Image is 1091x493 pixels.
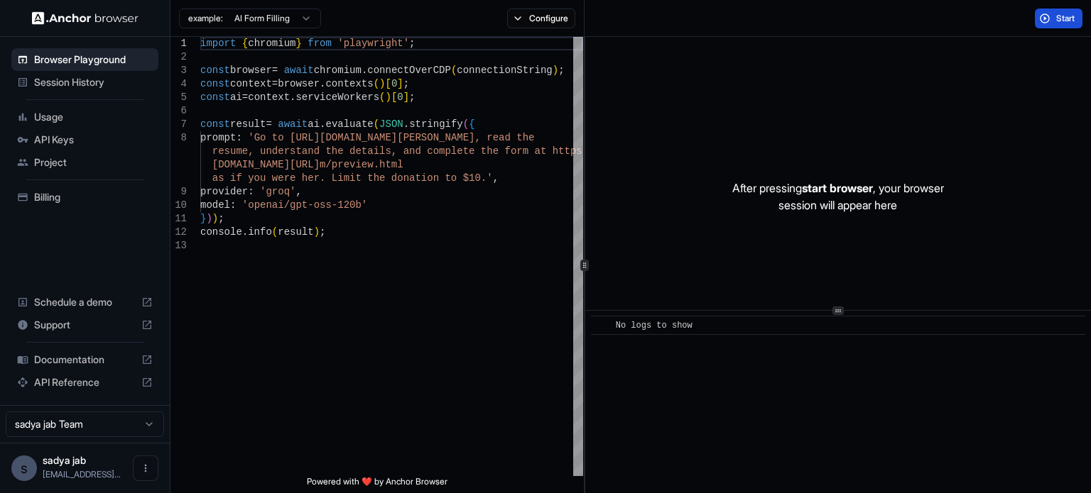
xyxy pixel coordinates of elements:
span: contexts [325,78,373,89]
span: ; [403,78,409,89]
span: resume, understand the details, and complete the f [212,145,511,157]
span: start browser [802,181,873,195]
span: result [230,118,266,130]
p: After pressing , your browser session will appear here [732,179,944,214]
span: result [278,226,313,238]
span: 'playwright' [337,38,409,49]
span: example: [188,13,223,24]
span: [ [385,78,391,89]
span: evaluate [325,118,373,130]
span: = [272,65,278,76]
div: 7 [170,118,187,131]
span: ) [212,213,218,224]
span: } [200,213,206,224]
span: ] [397,78,403,89]
span: . [290,92,295,103]
span: connectionString [457,65,552,76]
span: ) [314,226,320,238]
span: ​ [598,318,605,333]
span: , [295,186,301,197]
span: jabsadya@gmail.com [43,469,121,480]
span: = [272,78,278,89]
div: Documentation [11,348,158,371]
button: Open menu [133,455,158,481]
span: . [403,118,409,130]
span: ad the [499,132,534,143]
div: API Keys [11,128,158,151]
span: model [200,199,230,211]
span: chromium [248,38,295,49]
div: 10 [170,199,187,212]
span: , [493,172,499,184]
span: const [200,92,230,103]
span: API Keys [34,133,153,147]
span: const [200,78,230,89]
span: . [362,65,367,76]
div: s [11,455,37,481]
span: ] [403,92,409,103]
span: Schedule a demo [34,295,136,309]
div: 1 [170,37,187,50]
span: context [248,92,290,103]
span: m/preview.html [320,159,403,170]
div: 9 [170,185,187,199]
span: JSON [379,118,403,130]
span: 0 [397,92,403,103]
span: connectOverCDP [367,65,451,76]
div: 13 [170,239,187,253]
span: . [320,118,325,130]
span: ai [308,118,320,130]
span: ) [206,213,212,224]
div: 3 [170,64,187,77]
span: : [248,186,254,197]
span: ; [320,226,325,238]
span: . [320,78,325,89]
span: . [242,226,248,238]
span: ; [218,213,224,224]
span: await [278,118,308,130]
img: Anchor Logo [32,11,139,25]
span: Billing [34,190,153,204]
span: const [200,65,230,76]
span: const [200,118,230,130]
div: Schedule a demo [11,291,158,314]
span: 'openai/gpt-oss-120b' [242,199,367,211]
span: console [200,226,242,238]
span: = [266,118,271,130]
span: } [295,38,301,49]
span: : [236,132,241,143]
span: Session History [34,75,153,89]
span: Powered with ❤️ by Anchor Browser [307,476,447,493]
span: browser [278,78,320,89]
span: ( [451,65,457,76]
span: { [242,38,248,49]
span: No logs to show [616,321,693,331]
div: 4 [170,77,187,91]
span: ( [374,78,379,89]
div: 11 [170,212,187,226]
span: ai [230,92,242,103]
div: 8 [170,131,187,145]
div: 2 [170,50,187,64]
span: as if you were her. Limit the donation to $10.' [212,172,493,184]
span: API Reference [34,375,136,389]
span: Documentation [34,353,136,367]
span: : [230,199,236,211]
span: ( [272,226,278,238]
span: ) [553,65,558,76]
div: API Reference [11,371,158,394]
span: 'groq' [260,186,295,197]
span: ( [463,118,469,130]
span: 'Go to [URL][DOMAIN_NAME][PERSON_NAME], re [248,132,499,143]
span: Browser Playground [34,52,153,67]
button: Start [1035,9,1082,28]
div: 5 [170,91,187,104]
span: ( [379,92,385,103]
div: Usage [11,106,158,128]
span: sadya jab [43,454,86,466]
span: Project [34,155,153,170]
div: 12 [170,226,187,239]
div: Project [11,151,158,174]
span: import [200,38,236,49]
span: ; [558,65,564,76]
